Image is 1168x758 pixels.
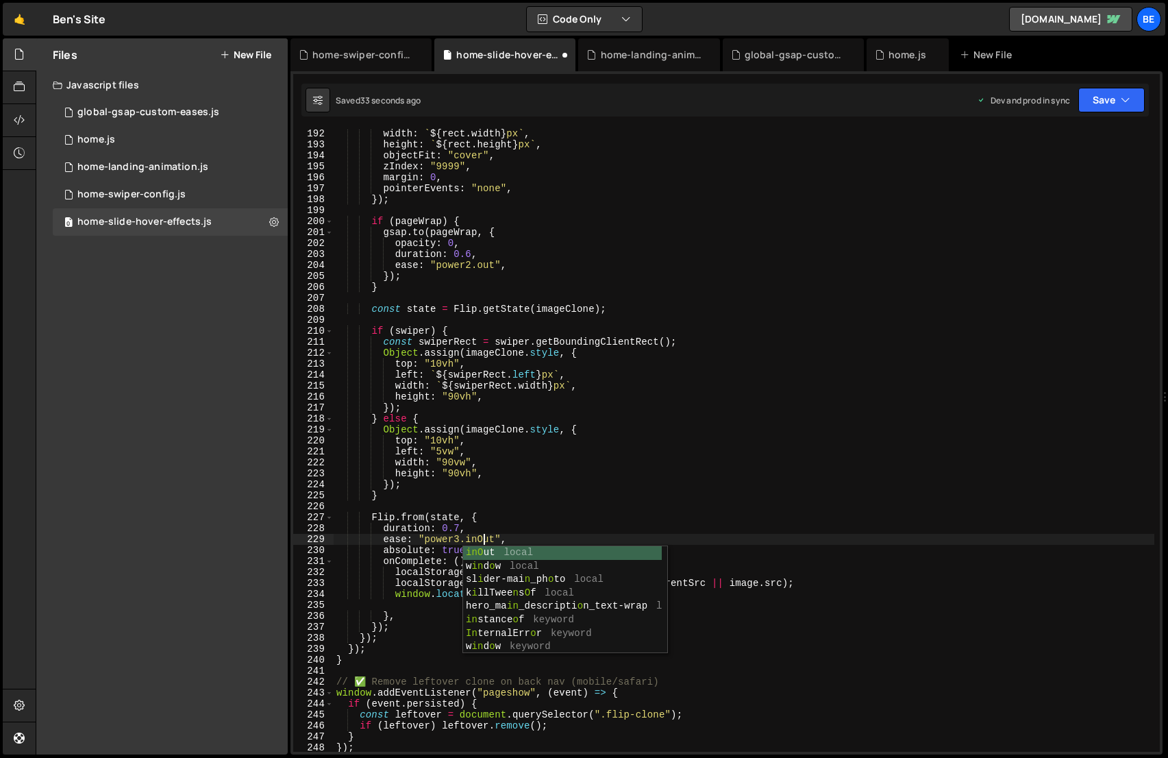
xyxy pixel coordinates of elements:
[360,95,421,106] div: 33 seconds ago
[293,545,334,556] div: 230
[293,216,334,227] div: 200
[293,358,334,369] div: 213
[293,139,334,150] div: 193
[64,218,73,229] span: 0
[293,413,334,424] div: 218
[293,260,334,271] div: 204
[293,556,334,567] div: 231
[293,172,334,183] div: 196
[293,194,334,205] div: 198
[293,446,334,457] div: 221
[293,435,334,446] div: 220
[53,99,288,126] div: 11910/28433.js
[293,249,334,260] div: 203
[293,567,334,578] div: 232
[293,183,334,194] div: 197
[293,490,334,501] div: 225
[293,468,334,479] div: 223
[527,7,642,32] button: Code Only
[456,48,559,62] div: home-slide-hover-effects.js
[293,304,334,315] div: 208
[293,534,334,545] div: 229
[293,676,334,687] div: 242
[293,479,334,490] div: 224
[293,326,334,337] div: 210
[53,11,106,27] div: Ben's Site
[293,347,334,358] div: 212
[745,48,847,62] div: global-gsap-custom-eases.js
[293,665,334,676] div: 241
[293,424,334,435] div: 219
[293,742,334,753] div: 248
[293,227,334,238] div: 201
[293,150,334,161] div: 194
[293,644,334,655] div: 239
[77,134,115,146] div: home.js
[601,48,704,62] div: home-landing-animation.js
[77,161,208,173] div: home-landing-animation.js
[220,49,271,60] button: New File
[293,709,334,720] div: 245
[1136,7,1161,32] a: Be
[1009,7,1132,32] a: [DOMAIN_NAME]
[293,315,334,326] div: 209
[53,47,77,62] h2: Files
[336,95,421,106] div: Saved
[293,402,334,413] div: 217
[36,71,288,99] div: Javascript files
[293,501,334,512] div: 226
[293,687,334,698] div: 243
[293,589,334,600] div: 234
[293,731,334,742] div: 247
[293,293,334,304] div: 207
[53,126,288,154] div: 11910/28508.js
[293,523,334,534] div: 228
[3,3,36,36] a: 🤙
[53,208,288,236] div: 11910/28435.js
[293,337,334,347] div: 211
[960,48,1017,62] div: New File
[293,622,334,633] div: 237
[77,106,219,119] div: global-gsap-custom-eases.js
[977,95,1070,106] div: Dev and prod in sync
[293,655,334,665] div: 240
[53,154,288,181] div: 11910/28512.js
[293,238,334,249] div: 202
[293,391,334,402] div: 216
[293,457,334,468] div: 222
[293,698,334,709] div: 244
[293,128,334,139] div: 192
[293,720,334,731] div: 246
[293,271,334,282] div: 205
[293,611,334,622] div: 236
[312,48,415,62] div: home-swiper-config.js
[293,380,334,391] div: 215
[293,161,334,172] div: 195
[293,578,334,589] div: 233
[293,633,334,644] div: 238
[77,216,212,228] div: home-slide-hover-effects.js
[1078,88,1145,112] button: Save
[889,48,926,62] div: home.js
[77,188,186,201] div: home-swiper-config.js
[293,369,334,380] div: 214
[293,512,334,523] div: 227
[53,181,288,208] div: 11910/28432.js
[293,282,334,293] div: 206
[293,205,334,216] div: 199
[293,600,334,611] div: 235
